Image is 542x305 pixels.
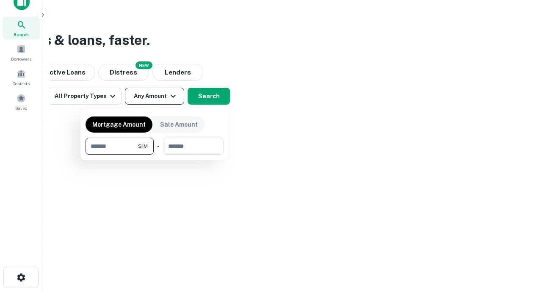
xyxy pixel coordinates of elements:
p: Mortgage Amount [92,120,146,129]
p: Sale Amount [160,120,198,129]
span: $1M [138,142,148,150]
iframe: Chat Widget [500,237,542,278]
div: - [157,138,160,155]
